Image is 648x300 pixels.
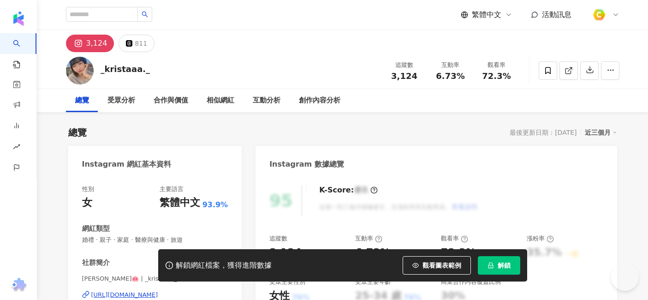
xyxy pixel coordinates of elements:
div: 受眾主要年齡 [355,278,391,286]
div: 互動分析 [253,95,280,106]
div: 相似網紅 [207,95,234,106]
span: lock [487,262,494,269]
div: 受眾主要性別 [269,278,305,286]
div: 最後更新日期：[DATE] [510,129,577,136]
div: K-Score : [319,185,378,195]
div: 受眾分析 [107,95,135,106]
img: logo icon [11,11,26,26]
span: 繁體中文 [472,10,501,20]
span: 活動訊息 [542,10,571,19]
div: 總覽 [75,95,89,106]
div: 主要語言 [160,185,184,193]
span: 解鎖 [498,262,511,269]
button: 觀看圖表範例 [403,256,471,275]
a: search [13,33,31,69]
img: chrome extension [10,278,28,293]
span: 6.73% [436,72,464,81]
div: 總覽 [68,126,87,139]
img: KOL Avatar [66,57,94,84]
div: 商業合作內容覆蓋比例 [441,278,501,286]
div: 3,124 [269,246,302,260]
div: 網紅類型 [82,224,110,234]
span: 72.3% [482,72,511,81]
a: [URL][DOMAIN_NAME] [82,291,228,299]
div: 女 [82,196,92,210]
div: 6.73% [355,246,390,260]
div: 互動率 [433,60,468,70]
div: 漲粉率 [527,234,554,243]
div: 追蹤數 [387,60,422,70]
button: 解鎖 [478,256,520,275]
div: 72.3% [441,246,476,260]
div: 觀看率 [441,234,468,243]
div: 解鎖網紅檔案，獲得進階數據 [176,261,272,270]
div: Instagram 網紅基本資料 [82,159,172,169]
div: 創作內容分析 [299,95,340,106]
div: 繁體中文 [160,196,200,210]
span: 婚禮 · 親子 · 家庭 · 醫療與健康 · 旅遊 [82,236,228,244]
img: %E6%96%B9%E5%BD%A2%E7%B4%94.png [590,6,608,24]
div: 合作與價值 [154,95,188,106]
span: search [142,11,148,18]
span: 3,124 [391,71,417,81]
div: 追蹤數 [269,234,287,243]
span: rise [13,138,20,158]
div: [URL][DOMAIN_NAME] [91,291,158,299]
div: 3,124 [86,37,107,50]
button: 3,124 [66,35,114,52]
div: 互動率 [355,234,382,243]
div: _kristaaa._ [101,63,150,75]
div: 觀看率 [479,60,514,70]
span: 觀看圖表範例 [422,262,461,269]
button: 811 [119,35,155,52]
div: 近三個月 [585,126,617,138]
div: Instagram 數據總覽 [269,159,344,169]
span: 93.9% [202,200,228,210]
div: 811 [135,37,147,50]
div: 性別 [82,185,94,193]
